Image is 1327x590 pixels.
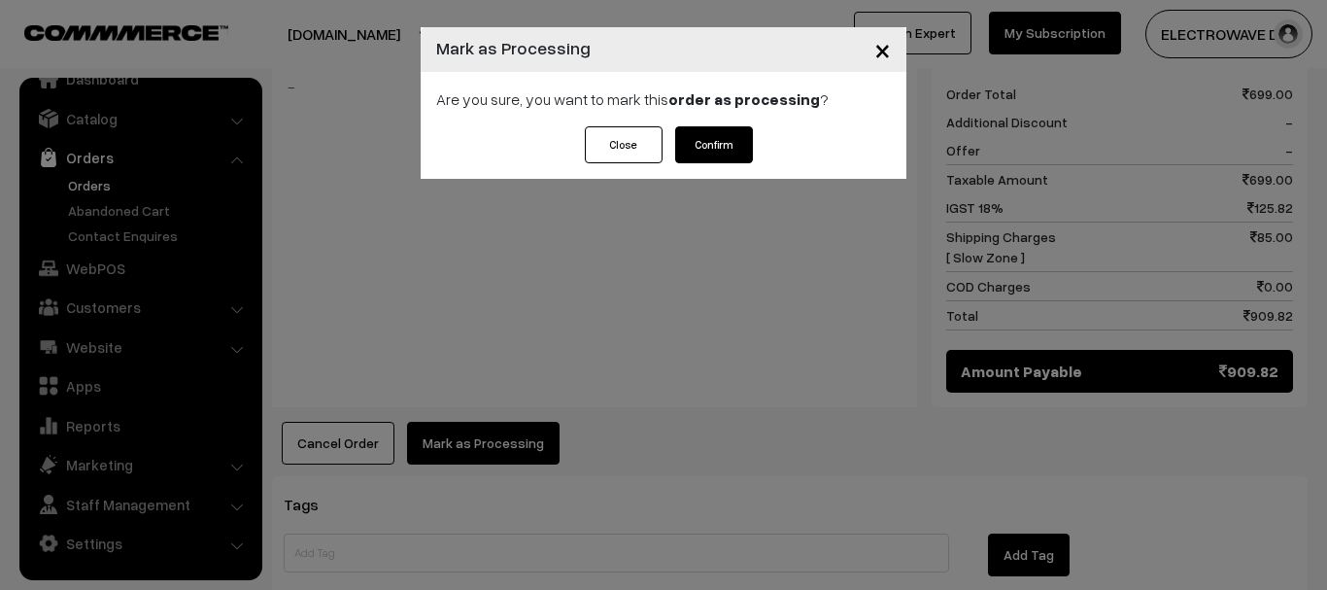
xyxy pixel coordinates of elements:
[668,89,820,109] strong: order as processing
[436,35,591,61] h4: Mark as Processing
[874,31,891,67] span: ×
[859,19,906,80] button: Close
[421,72,906,126] div: Are you sure, you want to mark this ?
[675,126,753,163] button: Confirm
[585,126,663,163] button: Close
